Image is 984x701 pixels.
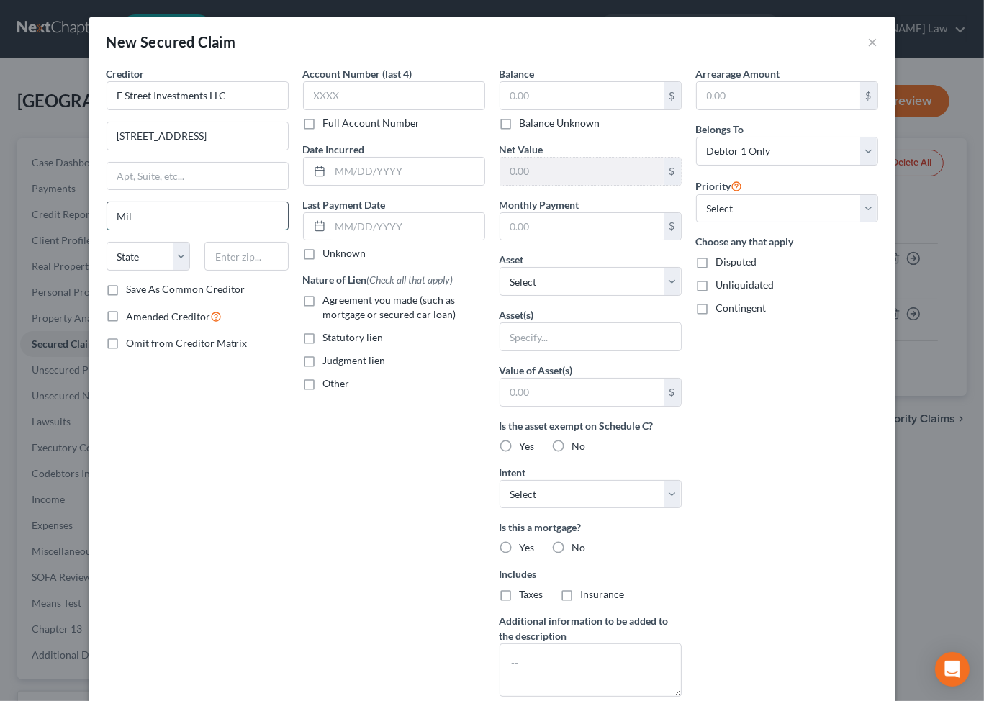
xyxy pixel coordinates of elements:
label: Includes [500,566,682,582]
label: Is the asset exempt on Schedule C? [500,418,682,433]
span: Omit from Creditor Matrix [127,337,248,349]
label: Value of Asset(s) [500,363,573,378]
span: Disputed [716,255,757,268]
input: Enter city... [107,202,288,230]
label: Unknown [323,246,366,261]
label: Monthly Payment [500,197,579,212]
button: × [868,33,878,50]
label: Arrearage Amount [696,66,780,81]
input: MM/DD/YYYY [330,158,484,185]
div: $ [860,82,877,109]
div: $ [664,379,681,406]
label: Full Account Number [323,116,420,130]
input: 0.00 [500,158,664,185]
input: Search creditor by name... [107,81,289,110]
label: Asset(s) [500,307,534,322]
label: Date Incurred [303,142,365,157]
span: Yes [520,440,535,452]
input: Enter address... [107,122,288,150]
label: Save As Common Creditor [127,282,245,297]
div: $ [664,82,681,109]
span: Contingent [716,302,767,314]
input: 0.00 [697,82,860,109]
label: Additional information to be added to the description [500,613,682,643]
label: Balance [500,66,535,81]
label: Last Payment Date [303,197,386,212]
input: 0.00 [500,379,664,406]
label: Nature of Lien [303,272,453,287]
span: Judgment lien [323,354,386,366]
input: 0.00 [500,213,664,240]
input: MM/DD/YYYY [330,213,484,240]
span: Belongs To [696,123,744,135]
label: Is this a mortgage? [500,520,682,535]
input: Apt, Suite, etc... [107,163,288,190]
span: Agreement you made (such as mortgage or secured car loan) [323,294,456,320]
span: Unliquidated [716,279,775,291]
div: $ [664,158,681,185]
input: 0.00 [500,82,664,109]
label: Intent [500,465,526,480]
span: No [572,440,586,452]
div: New Secured Claim [107,32,236,52]
span: Other [323,377,350,389]
input: Enter zip... [204,242,289,271]
div: $ [664,213,681,240]
input: XXXX [303,81,485,110]
label: Account Number (last 4) [303,66,412,81]
span: Insurance [581,588,625,600]
div: Open Intercom Messenger [935,652,970,687]
span: Creditor [107,68,145,80]
span: Yes [520,541,535,553]
label: Choose any that apply [696,234,878,249]
input: Specify... [500,323,681,350]
span: No [572,541,586,553]
label: Priority [696,177,743,194]
span: Amended Creditor [127,310,211,322]
span: (Check all that apply) [367,273,453,286]
span: Statutory lien [323,331,384,343]
span: Asset [500,253,524,266]
label: Net Value [500,142,543,157]
label: Balance Unknown [520,116,600,130]
span: Taxes [520,588,543,600]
